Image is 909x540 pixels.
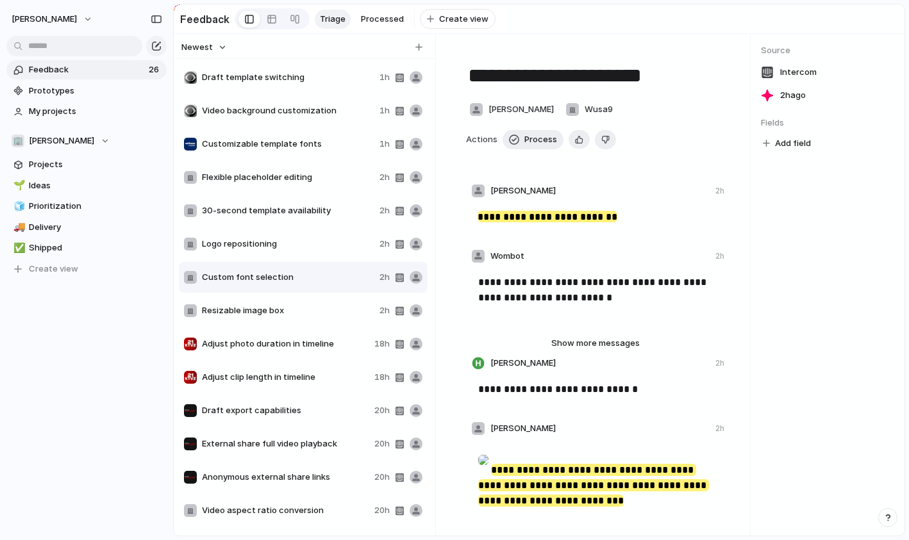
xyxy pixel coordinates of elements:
button: ✅ [12,241,24,254]
span: Prioritization [29,200,162,213]
span: Delivery [29,221,162,234]
span: Fields [761,117,894,129]
a: Feedback26 [6,60,167,79]
span: [PERSON_NAME] [490,357,556,370]
span: 20h [374,504,390,517]
span: 1h [379,104,390,117]
span: Intercom [780,66,817,79]
span: 1h [379,138,390,151]
span: Flexible placeholder editing [202,171,374,184]
span: [PERSON_NAME] [490,422,556,435]
span: Resizable image box [202,304,374,317]
h2: Feedback [180,12,229,27]
div: 🚚 [13,220,22,234]
span: Draft template switching [202,71,374,84]
span: 20h [374,438,390,450]
span: Create view [439,13,488,26]
span: Process [524,133,557,146]
span: Wusa9 [585,103,613,116]
span: 2h ago [780,89,806,102]
button: 🌱 [12,179,24,192]
div: 🏢 [12,135,24,147]
a: 🚚Delivery [6,218,167,237]
span: Ideas [29,179,162,192]
span: Triage [320,13,346,26]
span: Feedback [29,63,145,76]
span: Add field [775,137,811,150]
button: [PERSON_NAME] [6,9,99,29]
a: Projects [6,155,167,174]
span: [PERSON_NAME] [29,135,94,147]
button: Process [503,130,563,149]
div: 2h [715,185,724,197]
span: Customizable template fonts [202,138,374,151]
span: Prototypes [29,85,162,97]
a: Intercom [761,63,894,81]
span: Source [761,44,894,57]
span: 2h [379,204,390,217]
span: External share full video playback [202,438,369,450]
div: 2h [715,357,724,369]
span: Actions [466,133,497,146]
a: Triage [315,10,351,29]
button: 🚚 [12,221,24,234]
button: Add field [761,135,813,152]
div: 🧊 [13,199,22,214]
a: 🧊Prioritization [6,197,167,216]
button: Show more messages [519,335,672,352]
button: Delete [595,130,616,149]
span: 2h [379,238,390,250]
span: Wombot [490,250,524,263]
span: 20h [374,471,390,484]
span: 18h [374,338,390,350]
button: Newest [179,39,229,56]
span: 1h [379,71,390,84]
span: Processed [361,13,404,26]
div: 2h [715,250,724,262]
span: [PERSON_NAME] [12,13,77,26]
div: 🌱 [13,178,22,193]
a: Prototypes [6,81,167,101]
span: Adjust photo duration in timeline [202,338,369,350]
div: 2h [715,423,724,434]
span: 2h [379,304,390,317]
button: [PERSON_NAME] [466,99,557,120]
span: 2h [379,271,390,284]
span: Custom font selection [202,271,374,284]
a: ✅Shipped [6,238,167,258]
span: Video aspect ratio conversion [202,504,369,517]
span: 2h [379,171,390,184]
span: My projects [29,105,162,118]
button: Create view [420,9,496,29]
span: Newest [181,41,213,54]
span: Projects [29,158,162,171]
span: 26 [149,63,162,76]
span: 18h [374,371,390,384]
span: Video background customization [202,104,374,117]
span: [PERSON_NAME] [488,103,554,116]
a: Processed [356,10,409,29]
span: [PERSON_NAME] [490,184,556,197]
a: 🌱Ideas [6,176,167,195]
span: 30-second template availability [202,204,374,217]
button: Create view [6,259,167,279]
span: Logo repositioning [202,238,374,250]
span: Create view [29,263,78,275]
a: My projects [6,102,167,121]
span: Show more messages [551,337,640,350]
span: Adjust clip length in timeline [202,371,369,384]
span: Anonymous external share links [202,471,369,484]
div: ✅ [13,241,22,256]
span: 20h [374,404,390,417]
button: Wusa9 [562,99,616,120]
span: Draft export capabilities [202,404,369,417]
button: 🧊 [12,200,24,213]
span: Shipped [29,241,162,254]
button: 🏢[PERSON_NAME] [6,131,167,151]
